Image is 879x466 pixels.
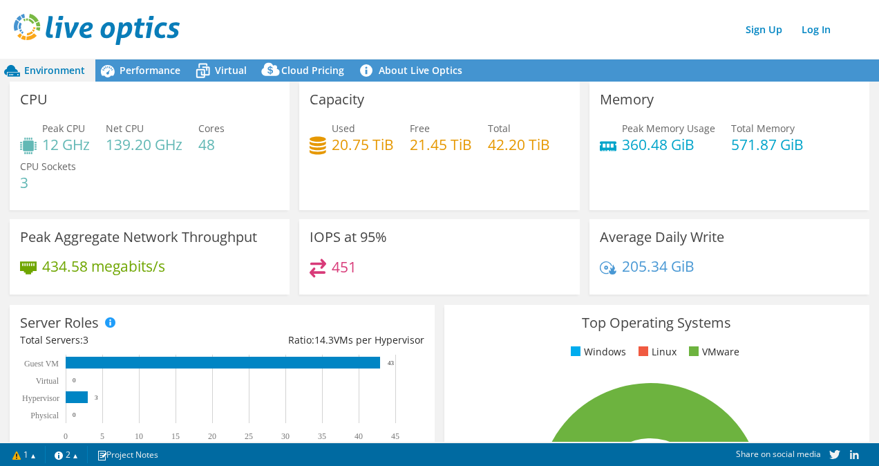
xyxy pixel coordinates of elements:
[83,333,88,346] span: 3
[120,64,180,77] span: Performance
[488,122,511,135] span: Total
[686,344,739,360] li: VMware
[20,160,76,173] span: CPU Sockets
[736,448,821,460] span: Share on social media
[64,431,68,441] text: 0
[20,92,48,107] h3: CPU
[281,431,290,441] text: 30
[42,137,90,152] h4: 12 GHz
[410,137,472,152] h4: 21.45 TiB
[73,377,76,384] text: 0
[100,431,104,441] text: 5
[36,376,59,386] text: Virtual
[391,431,399,441] text: 45
[622,122,715,135] span: Peak Memory Usage
[73,411,76,418] text: 0
[600,230,724,245] h3: Average Daily Write
[30,411,59,420] text: Physical
[388,360,395,366] text: 43
[198,137,225,152] h4: 48
[795,19,838,39] a: Log In
[20,230,257,245] h3: Peak Aggregate Network Throughput
[45,446,88,463] a: 2
[455,315,859,330] h3: Top Operating Systems
[20,333,222,348] div: Total Servers:
[24,359,59,369] text: Guest VM
[355,59,473,82] a: About Live Optics
[622,137,715,152] h4: 360.48 GiB
[731,137,804,152] h4: 571.87 GiB
[87,446,168,463] a: Project Notes
[488,137,550,152] h4: 42.20 TiB
[310,92,364,107] h3: Capacity
[3,446,46,463] a: 1
[635,344,677,360] li: Linux
[95,394,98,401] text: 3
[731,122,795,135] span: Total Memory
[332,137,394,152] h4: 20.75 TiB
[24,64,85,77] span: Environment
[106,137,182,152] h4: 139.20 GHz
[20,315,99,330] h3: Server Roles
[310,230,387,245] h3: IOPS at 95%
[567,344,626,360] li: Windows
[42,122,85,135] span: Peak CPU
[208,431,216,441] text: 20
[106,122,144,135] span: Net CPU
[622,259,694,274] h4: 205.34 GiB
[222,333,424,348] div: Ratio: VMs per Hypervisor
[171,431,180,441] text: 15
[215,64,247,77] span: Virtual
[318,431,326,441] text: 35
[355,431,363,441] text: 40
[14,14,180,45] img: live_optics_svg.svg
[332,259,357,274] h4: 451
[198,122,225,135] span: Cores
[410,122,430,135] span: Free
[135,431,143,441] text: 10
[22,393,59,403] text: Hypervisor
[314,333,334,346] span: 14.3
[739,19,789,39] a: Sign Up
[245,431,253,441] text: 25
[600,92,654,107] h3: Memory
[42,259,165,274] h4: 434.58 megabits/s
[20,175,76,190] h4: 3
[332,122,355,135] span: Used
[281,64,344,77] span: Cloud Pricing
